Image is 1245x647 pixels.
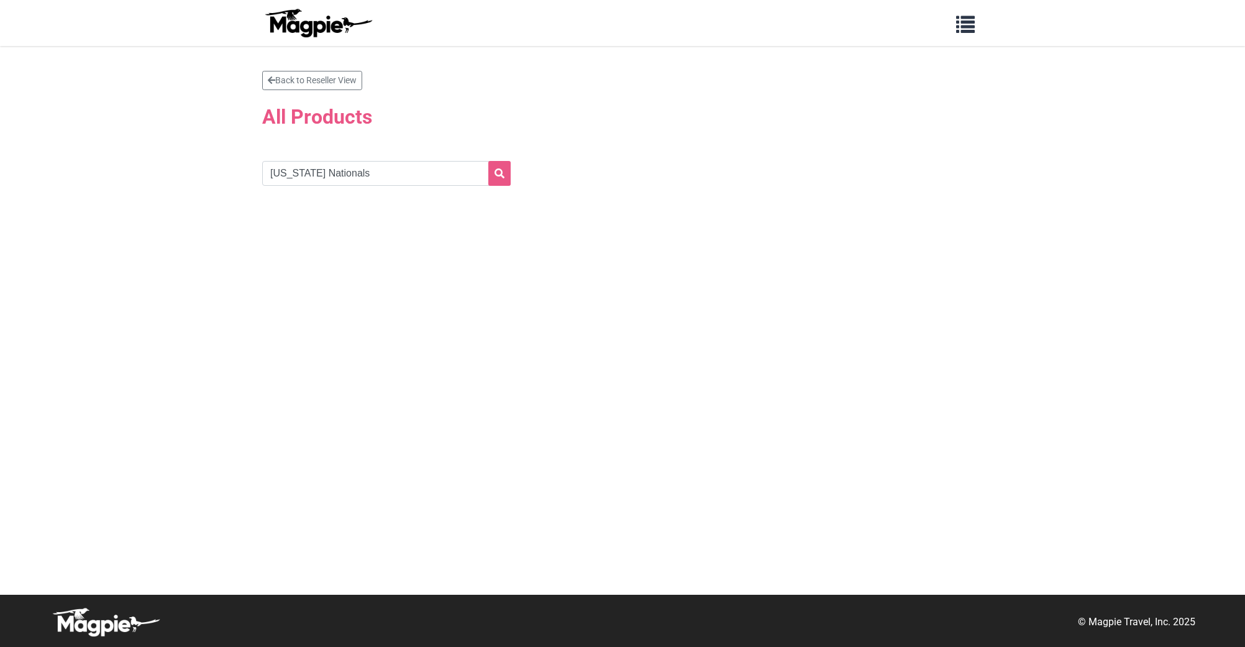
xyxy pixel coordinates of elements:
p: © Magpie Travel, Inc. 2025 [1078,614,1195,630]
img: logo-white-d94fa1abed81b67a048b3d0f0ab5b955.png [50,607,162,637]
img: logo-ab69f6fb50320c5b225c76a69d11143b.png [262,8,374,38]
input: Search products... [262,161,511,186]
a: Back to Reseller View [262,71,362,90]
h2: All Products [262,98,983,136]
